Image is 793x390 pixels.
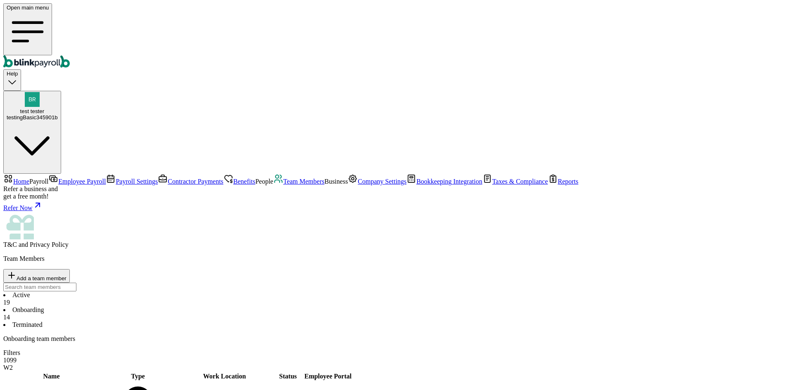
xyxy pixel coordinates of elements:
span: 14 [3,314,10,321]
a: Benefits [223,178,255,185]
th: Name [4,372,99,381]
span: Payroll [29,178,48,185]
button: Add a team member [3,269,70,283]
span: Privacy Policy [30,241,69,248]
a: Team Members [273,178,325,185]
th: Status [273,372,303,381]
span: Reports [558,178,579,185]
li: Terminated [3,321,790,329]
th: Work Location [177,372,272,381]
span: Bookkeeping Integration [416,178,482,185]
span: W2 [3,364,13,371]
div: Refer a business and get a free month! [3,185,790,200]
li: Onboarding [3,306,790,321]
a: Refer Now [3,200,790,212]
a: Contractor Payments [158,178,223,185]
div: testingBasic345901b [7,114,58,121]
button: Open main menu [3,3,52,55]
p: Onboarding team members [3,335,790,343]
span: Employee Portal [304,373,351,380]
span: Business [324,178,348,185]
input: TextInput [3,283,76,291]
span: Employee Payroll [58,178,106,185]
a: Home [3,178,29,185]
button: test testertestingBasic345901b [3,91,61,174]
span: Payroll Settings [116,178,158,185]
a: Payroll Settings [106,178,158,185]
span: Add a team member [17,275,66,281]
a: Company Settings [348,178,406,185]
span: Contractor Payments [168,178,223,185]
span: and [3,241,69,248]
span: Home [13,178,29,185]
span: Team Members [283,178,325,185]
a: Taxes & Compliance [482,178,548,185]
span: Open main menu [7,5,49,11]
iframe: Chat Widget [655,301,793,390]
span: People [255,178,273,185]
p: Team Members [3,255,790,262]
a: Employee Payroll [48,178,106,185]
span: Filters [3,349,20,356]
th: Type [100,372,176,381]
span: test tester [20,108,45,114]
nav: Global [3,3,790,69]
span: Benefits [233,178,255,185]
a: Bookkeeping Integration [406,178,482,185]
span: Company Settings [358,178,406,185]
span: 1099 [3,357,17,364]
span: Help [7,71,18,77]
span: T&C [3,241,17,248]
span: Taxes & Compliance [492,178,548,185]
a: Reports [548,178,579,185]
span: 19 [3,299,10,306]
nav: Sidebar [3,174,790,248]
li: Active [3,291,790,306]
button: Help [3,69,21,90]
